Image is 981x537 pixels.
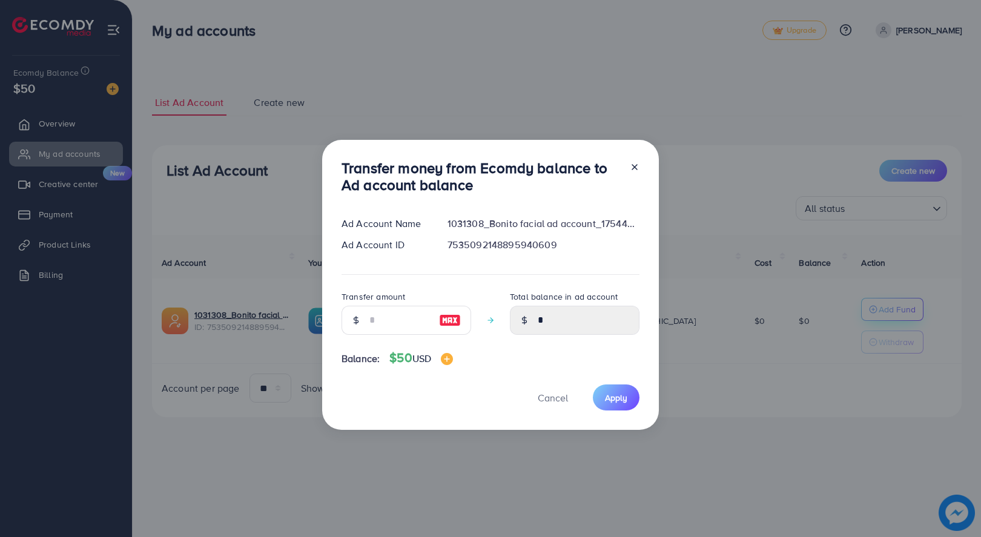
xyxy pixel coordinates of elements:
img: image [439,313,461,328]
button: Cancel [523,384,583,410]
img: image [441,353,453,365]
span: USD [412,352,431,365]
div: Ad Account ID [332,238,438,252]
label: Transfer amount [342,291,405,303]
div: Ad Account Name [332,217,438,231]
span: Cancel [538,391,568,404]
span: Balance: [342,352,380,366]
div: 1031308_Bonito facial ad account_1754400401661 [438,217,649,231]
label: Total balance in ad account [510,291,618,303]
h4: $50 [389,351,453,366]
button: Apply [593,384,639,410]
div: 7535092148895940609 [438,238,649,252]
span: Apply [605,392,627,404]
h3: Transfer money from Ecomdy balance to Ad account balance [342,159,620,194]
